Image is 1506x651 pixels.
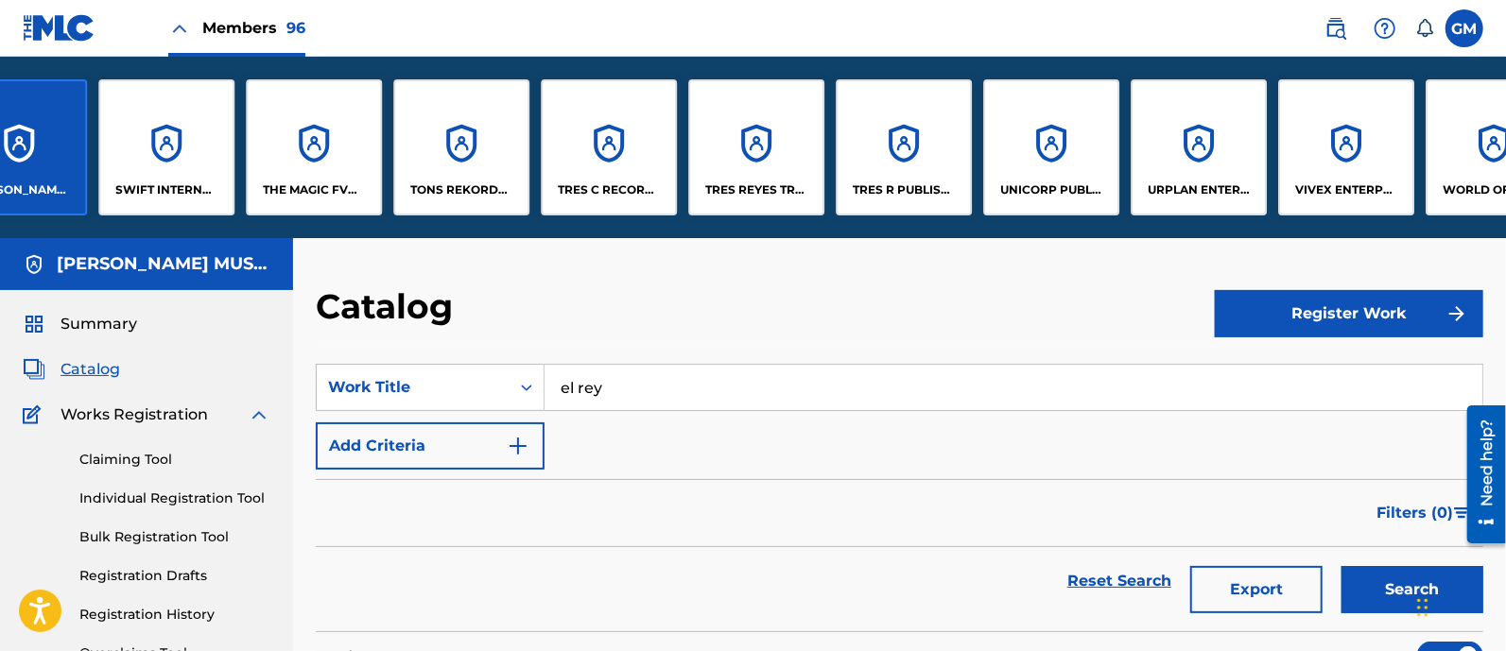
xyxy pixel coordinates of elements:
iframe: Chat Widget [1411,560,1506,651]
a: CatalogCatalog [23,358,120,381]
a: Public Search [1317,9,1355,47]
a: AccountsSWIFT INTERNATIONAL MUSIC, LLC [98,79,234,215]
a: Claiming Tool [79,450,270,470]
a: Registration History [79,605,270,625]
button: Export [1190,566,1323,613]
div: Notifications [1415,19,1434,38]
img: Close [168,17,191,40]
a: SummarySummary [23,313,137,335]
img: search [1324,17,1347,40]
span: Members [202,17,305,39]
img: Summary [23,313,45,335]
span: Filters ( 0 ) [1376,502,1453,524]
iframe: Resource Center [1453,399,1506,551]
div: Drag [1417,579,1428,636]
img: 9d2ae6d4665cec9f34b9.svg [507,435,529,457]
span: 96 [286,19,305,37]
a: AccountsTRES REYES TRES REYNAS PUBLISHING [688,79,824,215]
a: AccountsTRES R PUBLISHING, LLC [836,79,972,215]
p: THE MAGIC FVC LLC [263,181,366,198]
button: Search [1342,566,1483,613]
p: TRES R PUBLISHING, LLC [853,181,956,198]
a: AccountsURPLAN ENTERPRISE, LLC [1131,79,1267,215]
form: Search Form [316,364,1483,631]
img: Accounts [23,253,45,276]
img: Catalog [23,358,45,381]
div: Work Title [328,376,498,399]
a: AccountsTONS REKORDSZ INC [393,79,529,215]
div: Help [1366,9,1404,47]
img: MLC Logo [23,14,95,42]
button: Add Criteria [316,422,545,470]
a: AccountsTHE MAGIC FVC LLC [246,79,382,215]
a: Registration Drafts [79,566,270,586]
a: Individual Registration Tool [79,488,270,508]
button: Filters (0) [1365,489,1483,537]
h5: RODELO MUSIC LLC [57,253,270,275]
div: User Menu [1445,9,1483,47]
a: Reset Search [1058,560,1181,602]
p: URPLAN ENTERPRISE, LLC [1148,181,1251,198]
a: Bulk Registration Tool [79,527,270,547]
span: Works Registration [61,403,208,426]
p: TRES REYES TRES REYNAS PUBLISHING [705,181,808,198]
p: UNICORP PUBLISHING, LLC [1000,181,1103,198]
p: SWIFT INTERNATIONAL MUSIC, LLC [115,181,218,198]
img: help [1374,17,1396,40]
p: TRES C RECORDS CORP. [558,181,661,198]
span: Summary [61,313,137,335]
img: Works Registration [23,403,47,426]
img: f7272a7cc735f4ea7f67.svg [1445,302,1468,325]
img: expand [248,403,270,426]
span: Catalog [61,358,120,381]
a: AccountsTRES C RECORDS CORP. [541,79,677,215]
button: Register Work [1215,290,1483,337]
a: AccountsVIVEX ENTERPRISES, LLC [1278,79,1414,215]
p: TONS REKORDSZ INC [410,181,513,198]
a: AccountsUNICORP PUBLISHING, LLC [983,79,1119,215]
p: VIVEX ENTERPRISES, LLC [1295,181,1398,198]
h2: Catalog [316,285,462,328]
